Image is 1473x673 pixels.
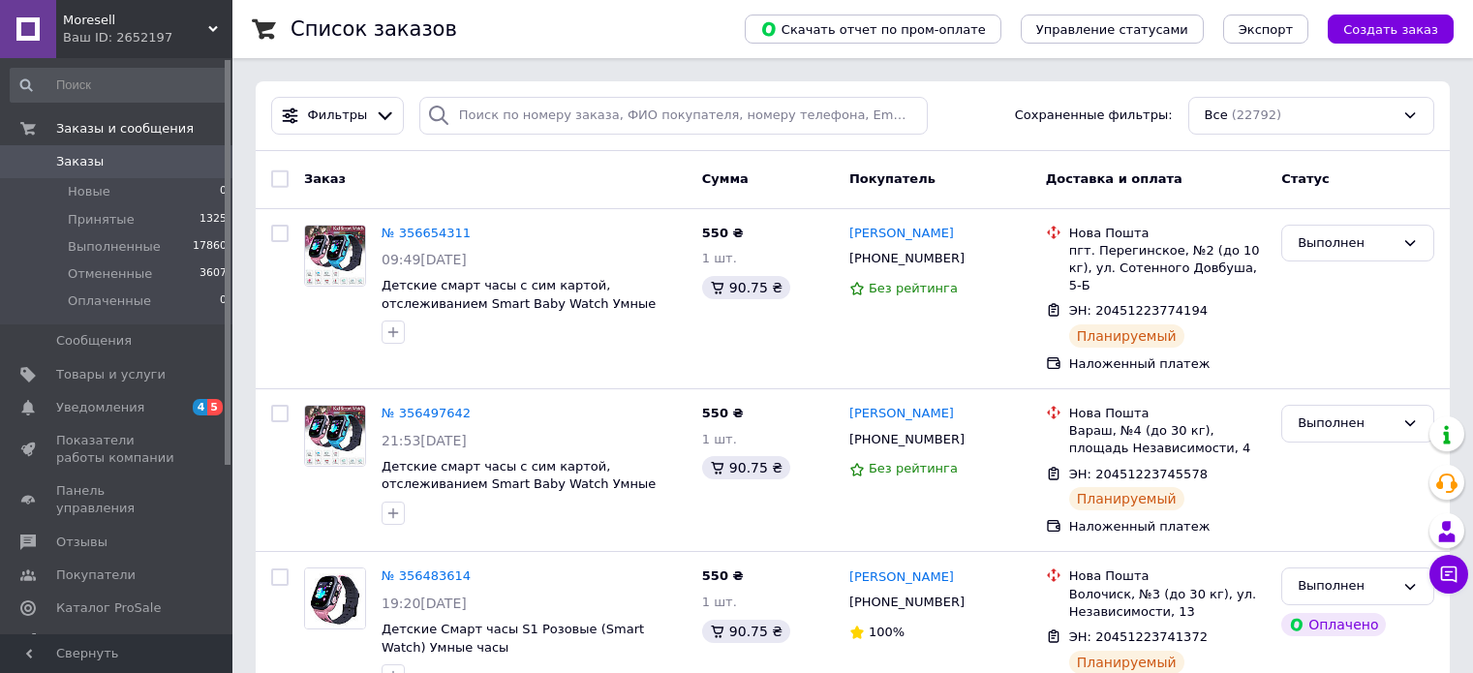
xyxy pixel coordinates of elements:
[56,482,179,517] span: Панель управления
[1069,405,1266,422] div: Нова Пошта
[1069,586,1266,621] div: Волочиск, №3 (до 30 кг), ул. Независимости, 13
[56,332,132,350] span: Сообщения
[199,211,227,229] span: 1325
[382,433,467,448] span: 21:53[DATE]
[702,276,790,299] div: 90.75 ₴
[1223,15,1308,44] button: Экспорт
[291,17,457,41] h1: Список заказов
[56,566,136,584] span: Покупатели
[849,595,965,609] span: [PHONE_NUMBER]
[1281,171,1330,186] span: Статус
[1298,233,1395,254] div: Выполнен
[1069,225,1266,242] div: Нова Пошта
[849,432,965,446] span: [PHONE_NUMBER]
[1069,518,1266,535] div: Наложенный платеж
[1069,629,1208,644] span: ЭН: 20451223741372
[382,252,467,267] span: 09:49[DATE]
[382,596,467,611] span: 19:20[DATE]
[702,226,744,240] span: 550 ₴
[1069,242,1266,295] div: пгт. Перегинское, №2 (до 10 кг), ул. Сотенного Довбуша, 5-Б
[1308,21,1454,36] a: Создать заказ
[56,432,179,467] span: Показатели работы компании
[193,238,227,256] span: 17860
[304,405,366,467] a: Фото товару
[1046,171,1182,186] span: Доставка и оплата
[56,366,166,383] span: Товары и услуги
[702,171,749,186] span: Сумма
[1205,107,1228,125] span: Все
[1298,413,1395,434] div: Выполнен
[305,568,365,628] img: Фото товару
[56,120,194,138] span: Заказы и сообщения
[382,226,471,240] a: № 356654311
[1069,487,1184,510] div: Планируемый
[419,97,928,135] input: Поиск по номеру заказа, ФИО покупателя, номеру телефона, Email, номеру накладной
[68,238,161,256] span: Выполненные
[1069,467,1208,481] span: ЭН: 20451223745578
[382,459,656,509] a: Детские смарт часы с сим картой, отслеживанием Smart Baby Watch Умные часы Блакитний
[1069,324,1184,348] div: Планируемый
[63,12,208,29] span: Moresell
[745,15,1001,44] button: Скачать отчет по пром-оплате
[305,226,365,286] img: Фото товару
[702,620,790,643] div: 90.75 ₴
[702,568,744,583] span: 550 ₴
[702,432,737,446] span: 1 шт.
[869,281,958,295] span: Без рейтинга
[207,399,223,415] span: 5
[56,599,161,617] span: Каталог ProSale
[1069,303,1208,318] span: ЭН: 20451223774194
[869,625,905,639] span: 100%
[56,399,144,416] span: Уведомления
[702,251,737,265] span: 1 шт.
[382,568,471,583] a: № 356483614
[1328,15,1454,44] button: Создать заказ
[1298,576,1395,597] div: Выполнен
[760,20,986,38] span: Скачать отчет по пром-оплате
[1429,555,1468,594] button: Чат с покупателем
[304,171,346,186] span: Заказ
[1021,15,1204,44] button: Управление статусами
[382,278,656,328] a: Детские смарт часы с сим картой, отслеживанием Smart Baby Watch Умные часы Блакитний
[849,405,954,423] a: [PERSON_NAME]
[56,534,107,551] span: Отзывы
[68,265,152,283] span: Отмененные
[1015,107,1173,125] span: Сохраненные фильтры:
[220,183,227,200] span: 0
[1281,613,1386,636] div: Оплачено
[56,632,128,650] span: Аналитика
[1036,22,1188,37] span: Управление статусами
[68,211,135,229] span: Принятые
[10,68,229,103] input: Поиск
[304,225,366,287] a: Фото товару
[1343,22,1438,37] span: Создать заказ
[63,29,232,46] div: Ваш ID: 2652197
[220,292,227,310] span: 0
[849,251,965,265] span: [PHONE_NUMBER]
[849,225,954,243] a: [PERSON_NAME]
[68,183,110,200] span: Новые
[382,622,644,655] a: Детские Смарт часы S1 Розовые (Smart Watch) Умные часы
[869,461,958,475] span: Без рейтинга
[308,107,368,125] span: Фильтры
[1069,422,1266,457] div: Вараш, №4 (до 30 кг), площадь Независимости, 4
[304,567,366,629] a: Фото товару
[193,399,208,415] span: 4
[1232,107,1282,122] span: (22792)
[1239,22,1293,37] span: Экспорт
[1069,567,1266,585] div: Нова Пошта
[702,406,744,420] span: 550 ₴
[199,265,227,283] span: 3607
[702,456,790,479] div: 90.75 ₴
[68,292,151,310] span: Оплаченные
[305,406,365,466] img: Фото товару
[849,171,936,186] span: Покупатель
[1069,355,1266,373] div: Наложенный платеж
[382,406,471,420] a: № 356497642
[849,568,954,587] a: [PERSON_NAME]
[56,153,104,170] span: Заказы
[702,595,737,609] span: 1 шт.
